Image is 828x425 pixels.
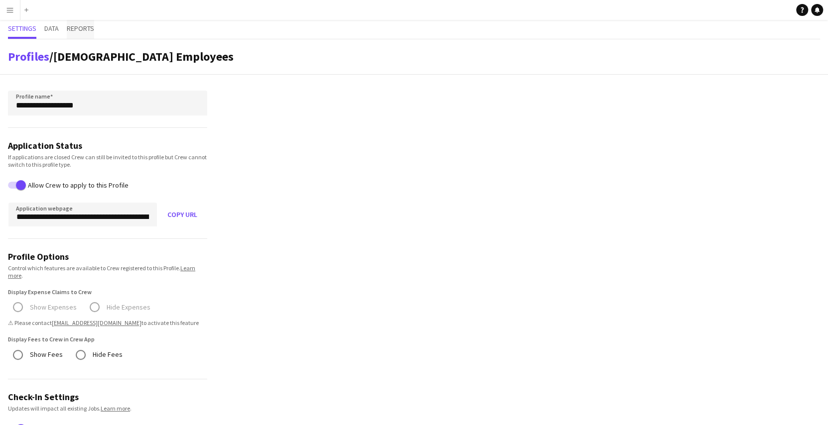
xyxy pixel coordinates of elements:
[52,319,141,326] a: [EMAIL_ADDRESS][DOMAIN_NAME]
[28,347,63,362] label: Show Fees
[8,319,207,326] span: ⚠ Please contact to activate this feature
[91,347,123,362] label: Hide Fees
[67,25,94,32] span: Reports
[44,25,59,32] span: Data
[101,405,130,412] a: Learn more
[157,203,207,226] button: Copy URL
[8,288,92,296] label: Display Expense Claims to Crew
[8,335,95,343] label: Display Fees to Crew in Crew App
[26,181,129,189] label: Allow Crew to apply to this Profile
[8,140,207,151] h3: Application Status
[8,251,207,262] h3: Profile Options
[8,264,195,279] a: Learn more
[53,49,234,64] span: Full-time Employees
[8,25,36,32] span: Settings
[8,391,207,403] h3: Check-In Settings
[8,264,207,279] div: Control which features are available to Crew registered to this Profile. .
[8,49,49,64] a: Profiles
[8,49,234,64] h1: /
[8,153,207,168] div: If applications are closed Crew can still be invited to this profile but Crew cannot switch to th...
[8,405,207,412] div: Updates will impact all existing Jobs. .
